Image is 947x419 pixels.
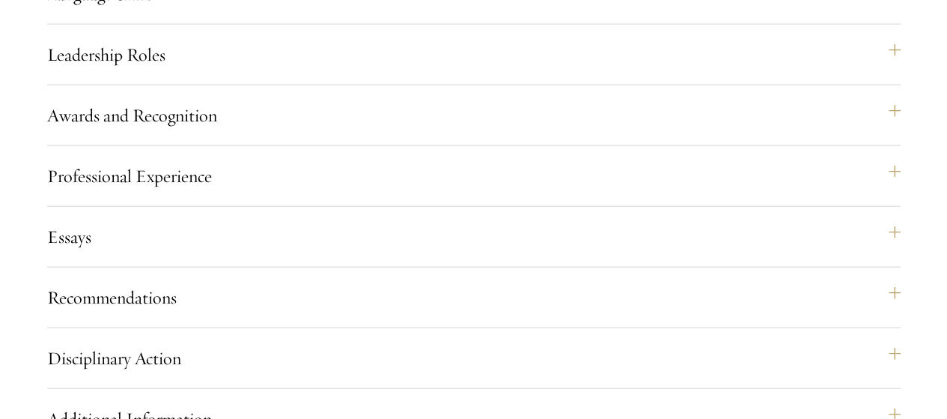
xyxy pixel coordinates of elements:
button: Essays [47,219,901,255]
button: Awards and Recognition [47,97,901,133]
button: Professional Experience [47,158,901,194]
button: Disciplinary Action [47,340,901,376]
button: Leadership Roles [47,37,901,73]
button: Recommendations [47,280,901,316]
